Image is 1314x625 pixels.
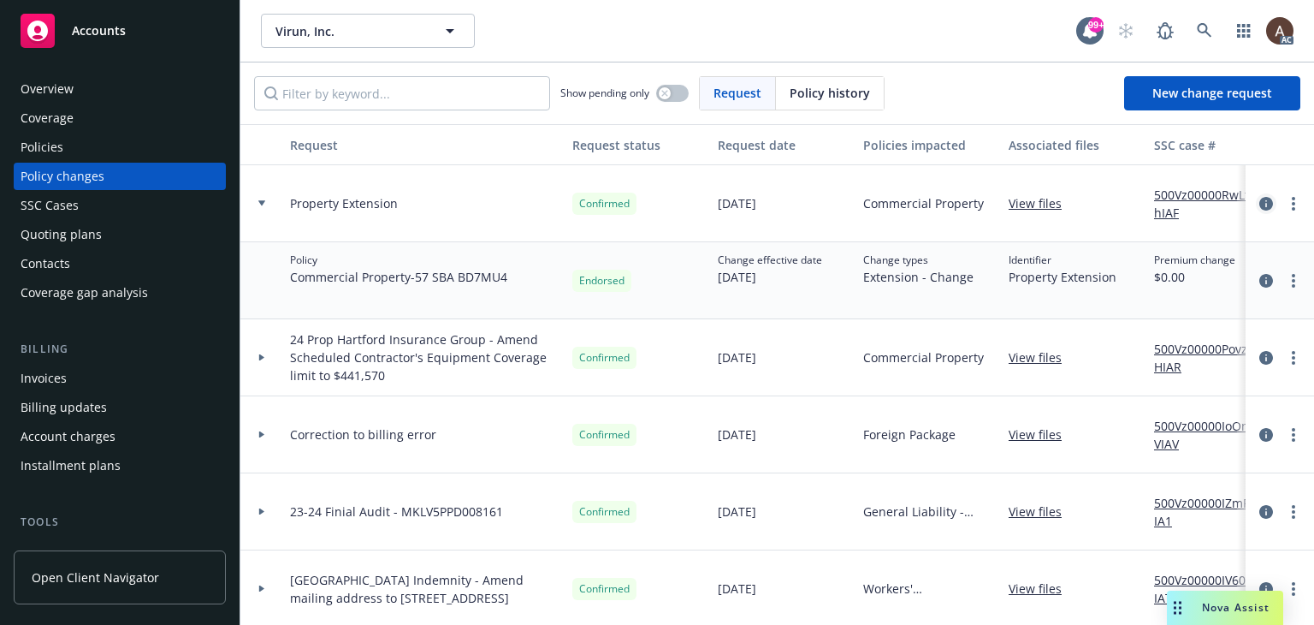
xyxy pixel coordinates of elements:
span: Foreign Package [863,426,956,443]
button: Associated files [1002,124,1147,165]
div: Request [290,136,559,154]
span: Confirmed [579,196,630,211]
a: 500Vz00000RwLfhIAF [1154,186,1269,222]
a: Accounts [14,7,226,55]
span: Correction to billing error [290,426,436,443]
div: Toggle Row Expanded [240,242,283,319]
a: circleInformation [1256,193,1276,214]
div: Installment plans [21,452,121,479]
span: New change request [1152,85,1272,101]
input: Filter by keyword... [254,76,550,110]
span: Workers' Compensation [863,580,995,598]
span: Property Extension [290,194,398,212]
span: $0.00 [1154,268,1235,286]
a: Account charges [14,423,226,450]
span: Policy history [790,84,870,102]
a: more [1283,271,1304,291]
button: Virun, Inc. [261,14,475,48]
a: Report a Bug [1148,14,1182,48]
span: [DATE] [718,426,756,443]
a: more [1283,502,1304,522]
span: [DATE] [718,268,822,286]
a: Start snowing [1109,14,1143,48]
a: Quoting plans [14,221,226,248]
a: 500Vz00000IoOmVIAV [1154,417,1269,453]
a: circleInformation [1256,579,1276,599]
div: Invoices [21,365,67,392]
a: Coverage [14,104,226,132]
span: Extension - Change [863,268,974,286]
a: New change request [1124,76,1300,110]
span: Change effective date [718,253,822,268]
div: Quoting plans [21,221,102,248]
div: Associated files [1009,136,1140,154]
button: Request status [565,124,711,165]
div: Overview [21,75,74,103]
button: Nova Assist [1167,591,1283,625]
a: View files [1009,503,1075,521]
a: more [1283,579,1304,599]
a: View files [1009,194,1075,212]
div: Policy changes [21,163,104,190]
span: [DATE] [718,580,756,598]
span: Policy [290,253,507,268]
span: Request [713,84,761,102]
a: 500Vz00000PovzHIAR [1154,340,1269,376]
a: View files [1009,580,1075,598]
div: Policies [21,134,63,161]
span: Commercial Property - 57 SBA BD7MU4 [290,268,507,286]
div: Billing [14,341,226,358]
a: Policy changes [14,163,226,190]
a: circleInformation [1256,271,1276,291]
div: Contacts [21,250,70,277]
span: Property Extension [1009,268,1116,286]
span: Open Client Navigator [32,568,159,586]
a: Overview [14,75,226,103]
a: View files [1009,426,1075,443]
span: [DATE] [718,348,756,366]
a: 500Vz00000IZmPIIA1 [1154,494,1269,530]
a: Policies [14,134,226,161]
span: Confirmed [579,350,630,366]
a: more [1283,193,1304,214]
img: photo [1266,17,1293,45]
a: SSC Cases [14,192,226,219]
div: Toggle Row Expanded [240,473,283,551]
a: circleInformation [1256,425,1276,445]
a: circleInformation [1256,348,1276,368]
a: Switch app [1227,14,1261,48]
div: Account charges [21,423,115,450]
span: Show pending only [560,86,649,100]
a: Billing updates [14,394,226,421]
div: Toggle Row Expanded [240,165,283,242]
span: 24 Prop Hartford Insurance Group - Amend Scheduled Contractor's Equipment Coverage limit to $441,570 [290,330,559,384]
div: Toggle Row Expanded [240,396,283,473]
span: Commercial Property [863,348,984,366]
span: Change types [863,253,974,268]
div: 99+ [1088,17,1104,33]
div: Request status [572,136,704,154]
span: Confirmed [579,504,630,520]
span: 23-24 Finial Audit - MKLV5PPD008161 [290,503,503,521]
a: Search [1187,14,1222,48]
span: [DATE] [718,194,756,212]
div: Policies impacted [863,136,995,154]
div: Toggle Row Expanded [240,319,283,396]
span: Virun, Inc. [275,22,423,40]
a: View files [1009,348,1075,366]
span: Confirmed [579,581,630,597]
a: more [1283,425,1304,445]
a: Contacts [14,250,226,277]
span: Confirmed [579,427,630,443]
span: Nova Assist [1202,600,1270,615]
span: General Liability - Products Liability Included [863,503,995,521]
div: Coverage [21,104,74,132]
button: Policies impacted [856,124,1002,165]
div: Request date [718,136,849,154]
div: SSC Cases [21,192,79,219]
button: Request date [711,124,856,165]
span: Premium change [1154,253,1235,268]
span: [DATE] [718,503,756,521]
span: Commercial Property [863,194,984,212]
div: Coverage gap analysis [21,279,148,307]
